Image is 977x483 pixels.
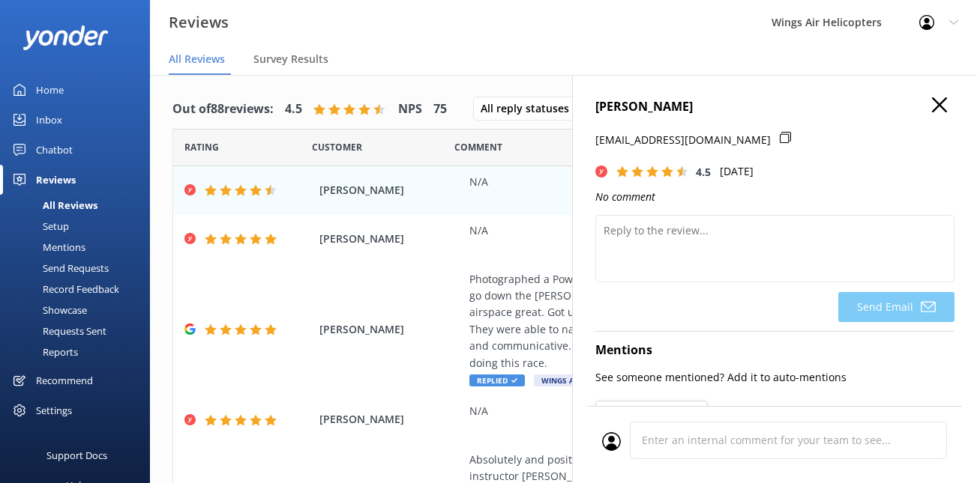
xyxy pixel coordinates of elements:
[36,365,93,395] div: Recommend
[9,321,150,341] a: Requests Sent
[9,300,87,321] div: Showcase
[36,395,72,425] div: Settings
[602,432,621,451] img: user_profile.svg
[433,100,447,119] h4: 75
[36,75,64,105] div: Home
[184,140,219,154] span: Date
[319,411,462,428] span: [PERSON_NAME]
[9,195,150,216] a: All Reviews
[469,271,853,371] div: Photographed a Powerboat Race around [GEOGRAPHIC_DATA] [DATE]. We go down the [PERSON_NAME]/East ...
[9,195,97,216] div: All Reviews
[595,189,655,204] i: No comment
[595,401,708,423] button: Team Mentions
[9,258,109,279] div: Send Requests
[172,100,274,119] h4: Out of 88 reviews:
[9,300,150,321] a: Showcase
[454,140,502,154] span: Question
[9,237,150,258] a: Mentions
[46,440,107,470] div: Support Docs
[36,105,62,135] div: Inbox
[9,216,150,237] a: Setup
[469,174,853,190] div: N/A
[22,25,109,50] img: yonder-white-logo.png
[595,132,771,148] p: [EMAIL_ADDRESS][DOMAIN_NAME]
[9,279,150,300] a: Record Feedback
[9,279,119,300] div: Record Feedback
[36,165,76,195] div: Reviews
[9,341,150,362] a: Reports
[595,97,955,117] h4: [PERSON_NAME]
[9,258,150,279] a: Send Requests
[481,100,578,117] span: All reply statuses
[319,321,462,338] span: [PERSON_NAME]
[696,165,711,179] span: 4.5
[469,374,525,386] span: Replied
[169,10,229,34] h3: Reviews
[319,231,462,247] span: [PERSON_NAME]
[469,403,853,419] div: N/A
[36,135,73,165] div: Chatbot
[9,341,78,362] div: Reports
[398,100,422,119] h4: NPS
[9,216,69,237] div: Setup
[9,237,85,258] div: Mentions
[595,369,955,386] p: See someone mentioned? Add it to auto-mentions
[285,100,302,119] h4: 4.5
[595,341,955,360] h4: Mentions
[469,222,853,239] div: N/A
[720,163,754,180] p: [DATE]
[9,321,106,341] div: Requests Sent
[534,374,643,386] span: Wings Air Helicopters
[169,52,225,67] span: All Reviews
[932,97,947,114] button: Close
[319,182,462,198] span: [PERSON_NAME]
[253,52,328,67] span: Survey Results
[312,140,362,154] span: Date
